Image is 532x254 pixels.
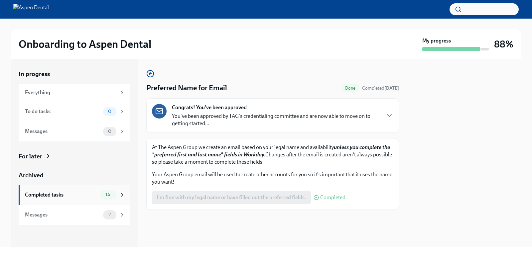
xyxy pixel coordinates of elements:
[341,86,359,91] span: Done
[152,144,393,166] p: At The Aspen Group we create an email based on your legal name and availability Changes after the...
[19,152,42,161] div: For later
[19,205,130,225] a: Messages2
[19,102,130,122] a: To do tasks0
[362,85,399,91] span: October 9th, 2025 11:48
[104,212,115,217] span: 2
[25,108,100,115] div: To do tasks
[172,113,380,127] p: You've been approved by TAG's credentialing committee and are now able to move on to getting star...
[19,70,130,78] a: In progress
[25,128,100,135] div: Messages
[104,109,115,114] span: 0
[19,152,130,161] a: For later
[422,37,451,44] strong: My progress
[104,129,115,134] span: 0
[152,171,393,186] p: Your Aspen Group email will be used to create other accounts for you so it's important that it us...
[362,85,399,91] span: Completed
[494,38,513,50] h3: 88%
[19,122,130,141] a: Messages0
[101,192,114,197] span: 14
[320,195,345,200] span: Completed
[25,191,97,199] div: Completed tasks
[146,83,227,93] h4: Preferred Name for Email
[19,185,130,205] a: Completed tasks14
[19,171,130,180] a: Archived
[19,38,151,51] h2: Onboarding to Aspen Dental
[19,84,130,102] a: Everything
[25,211,100,218] div: Messages
[13,4,49,15] img: Aspen Dental
[384,85,399,91] strong: [DATE]
[25,89,116,96] div: Everything
[172,104,247,111] strong: Congrats! You've been approved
